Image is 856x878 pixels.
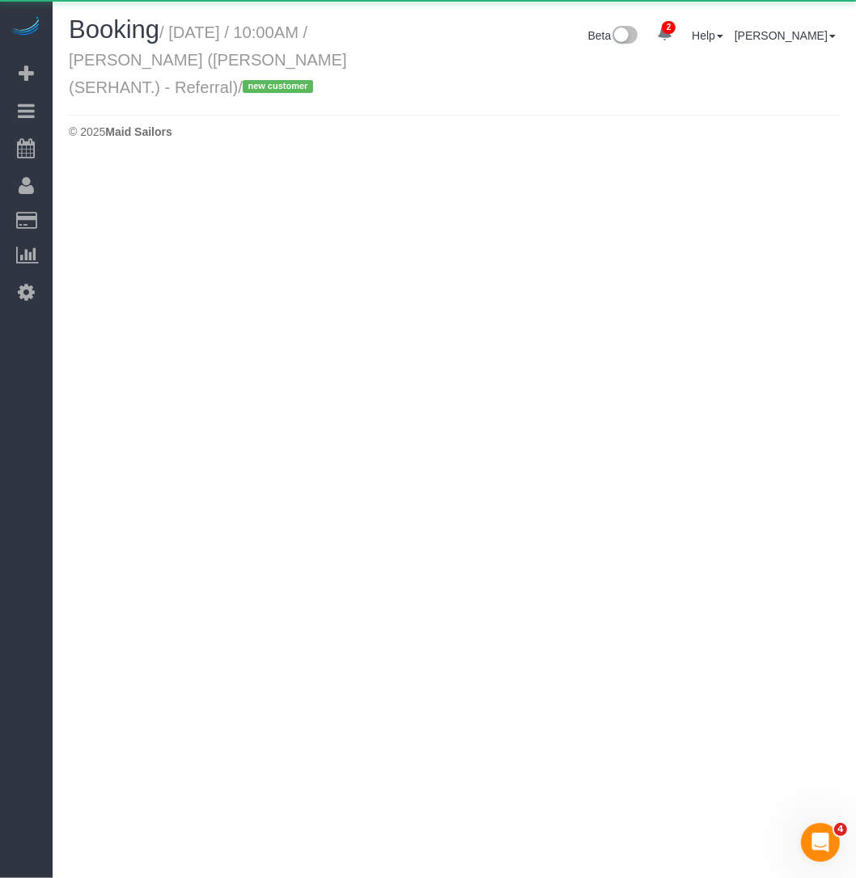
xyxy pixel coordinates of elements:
[611,26,638,47] img: New interface
[105,125,172,138] strong: Maid Sailors
[69,15,159,44] span: Booking
[10,16,42,39] img: Automaid Logo
[692,29,723,42] a: Help
[588,29,638,42] a: Beta
[69,23,347,96] small: / [DATE] / 10:00AM / [PERSON_NAME] ([PERSON_NAME] (SERHANT.) - Referral)
[801,823,840,862] iframe: Intercom live chat
[243,80,313,93] span: new customer
[649,16,680,52] a: 2
[69,124,840,140] div: © 2025
[238,78,318,96] span: /
[834,823,847,836] span: 4
[735,29,836,42] a: [PERSON_NAME]
[662,21,676,34] span: 2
